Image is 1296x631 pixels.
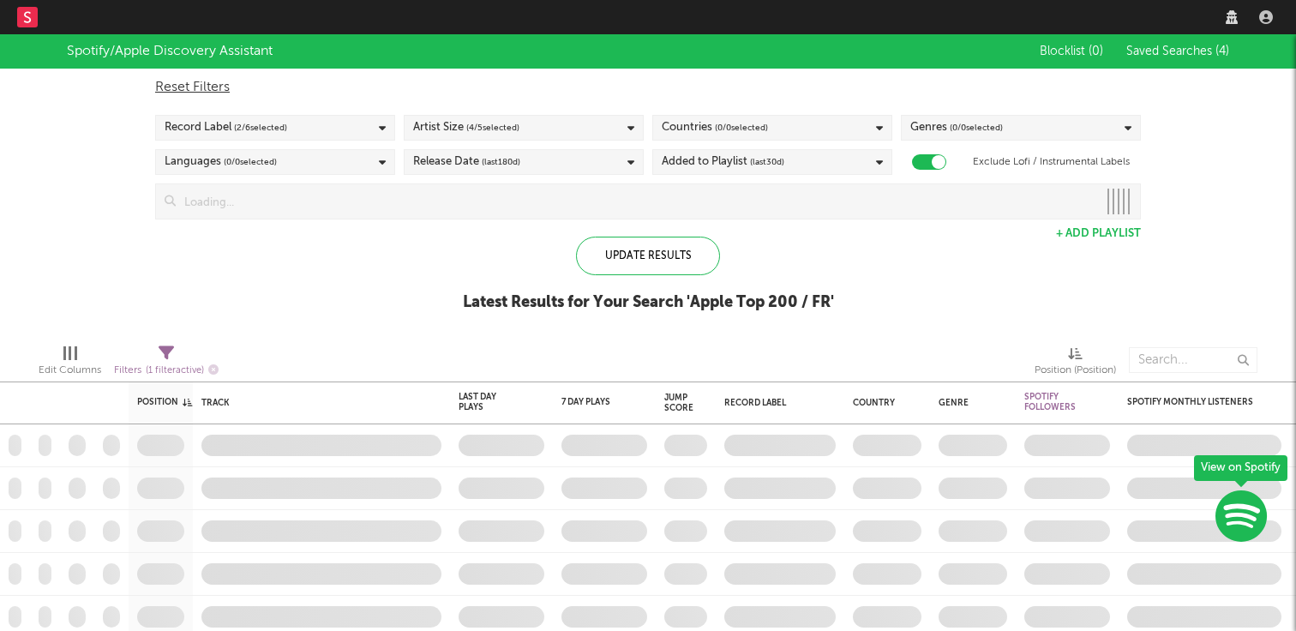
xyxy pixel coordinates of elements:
div: Country [853,398,913,408]
div: Spotify Monthly Listeners [1127,397,1256,407]
span: (last 30 d) [750,152,784,172]
div: Genres [910,117,1003,138]
div: Edit Columns [39,339,101,388]
div: Filters [114,360,219,382]
div: Position (Position) [1035,360,1116,381]
div: Countries [662,117,768,138]
span: ( 1 filter active) [146,366,204,376]
span: ( 0 ) [1089,45,1103,57]
span: ( 0 / 0 selected) [224,152,277,172]
div: Release Date [413,152,520,172]
input: Loading... [176,184,1097,219]
span: (last 180 d) [482,152,520,172]
div: Spotify Followers [1024,392,1084,412]
div: Edit Columns [39,360,101,381]
span: ( 4 ) [1215,45,1229,57]
span: ( 0 / 0 selected) [950,117,1003,138]
div: Added to Playlist [662,152,784,172]
div: Filters(1 filter active) [114,339,219,388]
div: Position (Position) [1035,339,1116,388]
div: Languages [165,152,277,172]
span: ( 2 / 6 selected) [234,117,287,138]
div: Reset Filters [155,77,1141,98]
div: Artist Size [413,117,519,138]
div: Update Results [576,237,720,275]
button: Saved Searches (4) [1121,45,1229,58]
div: Record Label [724,398,827,408]
span: Saved Searches [1126,45,1229,57]
input: Search... [1129,347,1257,373]
span: ( 4 / 5 selected) [466,117,519,138]
span: Blocklist [1040,45,1103,57]
div: Position [137,397,192,407]
div: Track [201,398,433,408]
div: Spotify/Apple Discovery Assistant [67,41,273,62]
div: Genre [939,398,999,408]
div: View on Spotify [1194,455,1287,481]
div: Jump Score [664,393,693,413]
div: Record Label [165,117,287,138]
button: + Add Playlist [1056,228,1141,239]
div: Latest Results for Your Search ' Apple Top 200 / FR ' [463,292,834,313]
div: 7 Day Plays [561,397,621,407]
label: Exclude Lofi / Instrumental Labels [973,152,1130,172]
div: Last Day Plays [459,392,519,412]
span: ( 0 / 0 selected) [715,117,768,138]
